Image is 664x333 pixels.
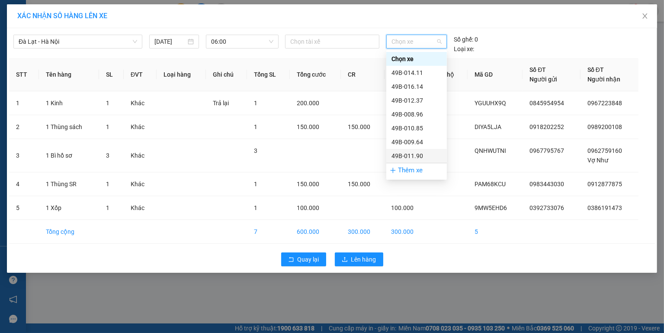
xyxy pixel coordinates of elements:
div: Chọn xe [391,54,442,64]
span: Trả lại [213,100,229,107]
div: 0 [454,35,478,44]
span: Đà Lạt - Hà Nội [19,35,137,48]
td: Tổng cộng [39,220,99,244]
span: Quay lại [298,255,319,264]
span: 1 [254,181,257,188]
td: 1 Bì hồ sơ [39,139,99,172]
span: 100.000 [391,204,414,211]
span: Vợ Như [587,157,608,164]
div: 49B-011.90 [391,151,442,161]
span: 1 [106,204,109,211]
th: Thu hộ [428,58,468,91]
span: 100.000 [297,204,319,211]
td: 5 [9,196,39,220]
span: Số ĐT [529,66,546,73]
span: 1 [254,123,257,130]
span: 1 [106,123,109,130]
td: Khác [124,172,157,196]
th: Tổng SL [247,58,290,91]
td: 3 [9,139,39,172]
span: 06:00 [211,35,273,48]
div: 49B-008.96 [391,110,442,119]
td: 300.000 [385,220,428,244]
td: 5 [468,220,523,244]
span: 150.000 [297,123,319,130]
td: 1 Kinh [39,91,99,115]
div: 49B-011.90 [386,149,447,163]
th: CR [341,58,384,91]
span: 0912877875 [587,181,622,188]
th: Mã GD [468,58,523,91]
button: rollbackQuay lại [281,252,326,266]
div: 49B-010.85 [391,123,442,133]
td: 300.000 [341,220,384,244]
th: CC [385,58,428,91]
td: Khác [124,139,157,172]
span: Số ghế: [454,35,473,44]
div: 49B-016.14 [386,80,447,94]
td: 4 [9,172,39,196]
div: Thêm xe [386,163,447,178]
span: 0967795767 [529,147,564,154]
div: 49B-012.37 [386,94,447,107]
span: 0962759160 [587,147,622,154]
span: plus [390,167,396,174]
span: 150.000 [348,123,370,130]
span: 150.000 [297,181,319,188]
span: 1 [254,204,257,211]
span: Loại xe: [454,44,474,54]
span: 0967223848 [587,100,622,107]
span: YGUUHX9Q [475,100,506,107]
td: 2 [9,115,39,139]
span: close [642,13,648,19]
td: 1 Xốp [39,196,99,220]
span: PAM68KCU [475,181,506,188]
span: 3 [106,152,109,159]
span: 3 [254,147,257,154]
td: Khác [124,91,157,115]
div: 49B-010.85 [386,121,447,135]
span: Số ĐT [587,66,604,73]
th: ĐVT [124,58,157,91]
td: Khác [124,115,157,139]
span: QNHWUTNI [475,147,506,154]
span: 1 [106,100,109,107]
span: 1 [106,181,109,188]
th: Tên hàng [39,58,99,91]
span: DIYA5LJA [475,123,501,130]
span: Chọn xe [391,35,442,48]
div: 49B-009.64 [386,135,447,149]
th: SL [99,58,124,91]
span: 0918202252 [529,123,564,130]
div: 49B-016.14 [391,82,442,91]
button: uploadLên hàng [335,252,383,266]
span: 0989200108 [587,123,622,130]
td: Khác [124,196,157,220]
span: 0392733076 [529,204,564,211]
span: upload [342,256,348,263]
th: STT [9,58,39,91]
td: 7 [247,220,290,244]
span: 0386191473 [587,204,622,211]
span: 150.000 [348,181,370,188]
div: 49B-014.11 [391,68,442,78]
th: Tổng cước [290,58,341,91]
span: 9MW5EHD6 [475,204,507,211]
td: 600.000 [290,220,341,244]
span: 0983443030 [529,181,564,188]
div: 49B-008.96 [386,107,447,121]
span: 1 [254,100,257,107]
div: 49B-009.64 [391,137,442,147]
input: 13/08/2025 [154,37,186,46]
span: Người gửi [529,76,557,83]
th: Ghi chú [206,58,247,91]
span: rollback [288,256,294,263]
td: 1 Thùng SR [39,172,99,196]
span: Lên hàng [351,255,376,264]
div: Chọn xe [386,52,447,66]
div: 49B-012.37 [391,96,442,105]
button: Close [633,4,657,29]
span: XÁC NHẬN SỐ HÀNG LÊN XE [17,12,107,20]
span: 0845954954 [529,100,564,107]
span: 200.000 [297,100,319,107]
